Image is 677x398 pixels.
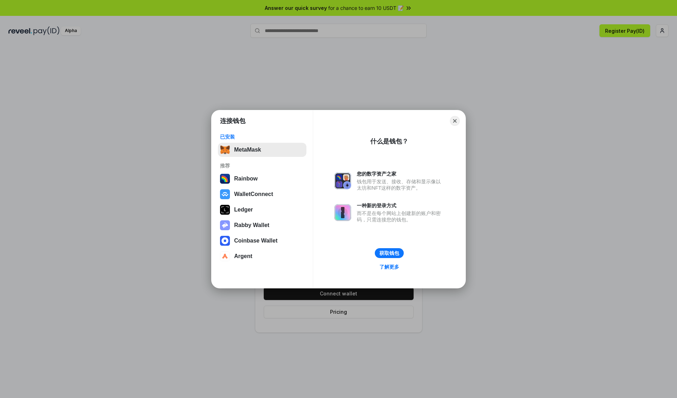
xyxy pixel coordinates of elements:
[220,189,230,199] img: svg+xml,%3Csvg%20width%3D%2228%22%20height%3D%2228%22%20viewBox%3D%220%200%2028%2028%22%20fill%3D...
[220,174,230,184] img: svg+xml,%3Csvg%20width%3D%22120%22%20height%3D%22120%22%20viewBox%3D%220%200%20120%20120%22%20fil...
[357,171,444,177] div: 您的数字资产之家
[218,187,306,201] button: WalletConnect
[220,145,230,155] img: svg+xml,%3Csvg%20fill%3D%22none%22%20height%3D%2233%22%20viewBox%3D%220%200%2035%2033%22%20width%...
[234,176,258,182] div: Rainbow
[357,210,444,223] div: 而不是在每个网站上创建新的账户和密码，只需连接您的钱包。
[379,264,399,270] div: 了解更多
[234,253,252,259] div: Argent
[370,137,408,146] div: 什么是钱包？
[334,172,351,189] img: svg+xml,%3Csvg%20xmlns%3D%22http%3A%2F%2Fwww.w3.org%2F2000%2Fsvg%22%20fill%3D%22none%22%20viewBox...
[357,202,444,209] div: 一种新的登录方式
[220,134,304,140] div: 已安装
[218,234,306,248] button: Coinbase Wallet
[220,117,245,125] h1: 连接钱包
[220,236,230,246] img: svg+xml,%3Csvg%20width%3D%2228%22%20height%3D%2228%22%20viewBox%3D%220%200%2028%2028%22%20fill%3D...
[334,204,351,221] img: svg+xml,%3Csvg%20xmlns%3D%22http%3A%2F%2Fwww.w3.org%2F2000%2Fsvg%22%20fill%3D%22none%22%20viewBox...
[218,172,306,186] button: Rainbow
[218,218,306,232] button: Rabby Wallet
[218,143,306,157] button: MetaMask
[234,238,277,244] div: Coinbase Wallet
[357,178,444,191] div: 钱包用于发送、接收、存储和显示像以太坊和NFT这样的数字资产。
[234,147,261,153] div: MetaMask
[234,222,269,228] div: Rabby Wallet
[220,163,304,169] div: 推荐
[450,116,460,126] button: Close
[375,248,404,258] button: 获取钱包
[220,205,230,215] img: svg+xml,%3Csvg%20xmlns%3D%22http%3A%2F%2Fwww.w3.org%2F2000%2Fsvg%22%20width%3D%2228%22%20height%3...
[234,191,273,197] div: WalletConnect
[234,207,253,213] div: Ledger
[375,262,403,271] a: 了解更多
[220,251,230,261] img: svg+xml,%3Csvg%20width%3D%2228%22%20height%3D%2228%22%20viewBox%3D%220%200%2028%2028%22%20fill%3D...
[218,203,306,217] button: Ledger
[218,249,306,263] button: Argent
[220,220,230,230] img: svg+xml,%3Csvg%20xmlns%3D%22http%3A%2F%2Fwww.w3.org%2F2000%2Fsvg%22%20fill%3D%22none%22%20viewBox...
[379,250,399,256] div: 获取钱包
